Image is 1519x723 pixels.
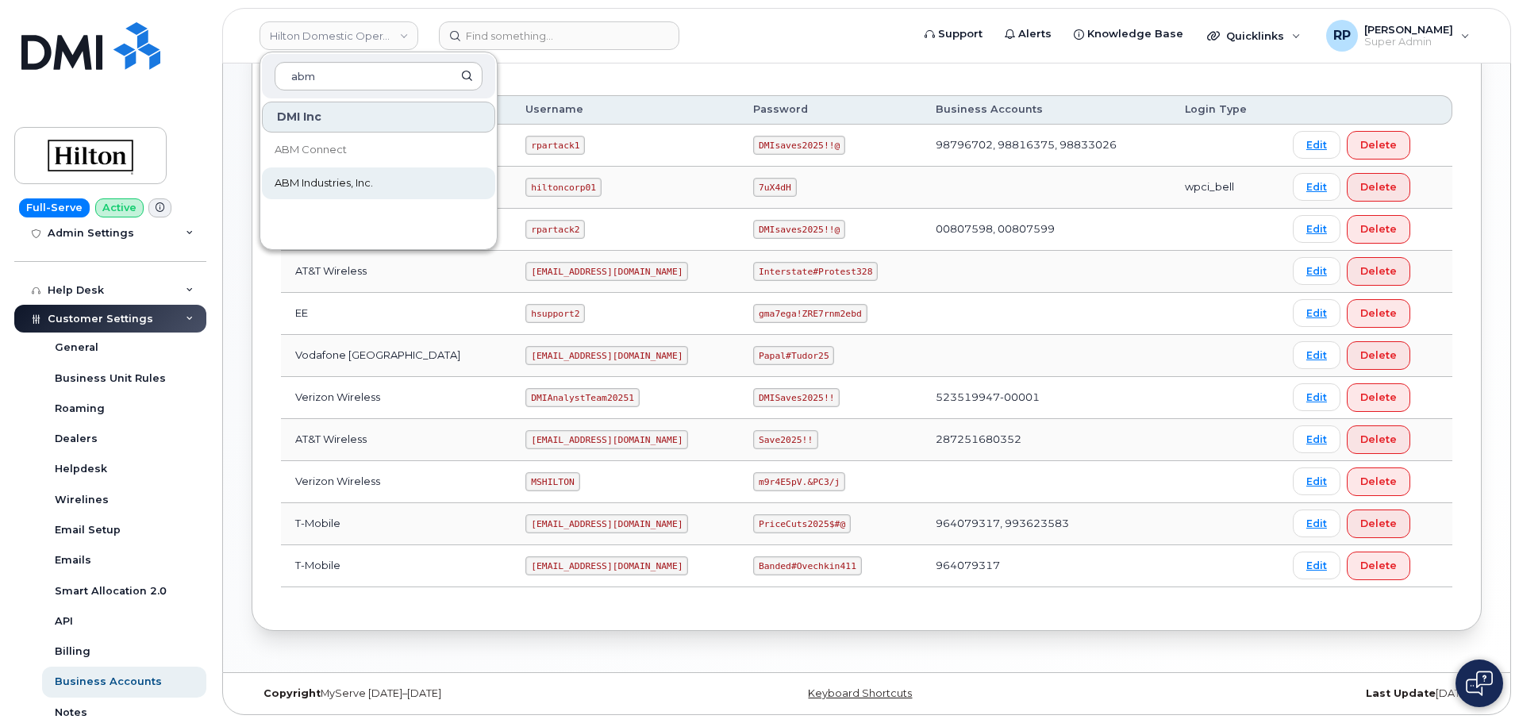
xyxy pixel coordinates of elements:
[1333,26,1351,45] span: RP
[525,514,688,533] code: [EMAIL_ADDRESS][DOMAIN_NAME]
[1360,179,1397,194] span: Delete
[1293,510,1340,537] a: Edit
[281,293,511,335] td: EE
[739,95,921,124] th: Password
[281,545,511,587] td: T-Mobile
[525,304,585,323] code: hsupport2
[1466,671,1493,696] img: Open chat
[281,419,511,461] td: AT&T Wireless
[1364,23,1453,36] span: [PERSON_NAME]
[525,556,688,575] code: [EMAIL_ADDRESS][DOMAIN_NAME]
[753,220,845,239] code: DMIsaves2025!!@
[275,175,373,191] span: ABM Industries, Inc.
[281,335,511,377] td: Vodafone [GEOGRAPHIC_DATA]
[525,430,688,449] code: [EMAIL_ADDRESS][DOMAIN_NAME]
[1293,215,1340,243] a: Edit
[994,18,1063,50] a: Alerts
[525,178,601,197] code: hiltoncorp01
[1293,467,1340,495] a: Edit
[1347,131,1410,160] button: Delete
[753,262,878,281] code: Interstate#Protest328
[1360,306,1397,321] span: Delete
[1347,299,1410,328] button: Delete
[1360,390,1397,405] span: Delete
[1360,348,1397,363] span: Delete
[753,388,840,407] code: DMISaves2025!!
[1196,20,1312,52] div: Quicklinks
[1364,36,1453,48] span: Super Admin
[1063,18,1194,50] a: Knowledge Base
[1360,558,1397,573] span: Delete
[1360,221,1397,237] span: Delete
[921,95,1171,124] th: Business Accounts
[921,419,1171,461] td: 287251680352
[1360,432,1397,447] span: Delete
[938,26,983,42] span: Support
[921,377,1171,419] td: 523519947-00001
[1226,29,1284,42] span: Quicklinks
[281,461,511,503] td: Verizon Wireless
[913,18,994,50] a: Support
[275,62,483,90] input: Search
[753,556,861,575] code: Banded#Ovechkin411
[1293,552,1340,579] a: Edit
[1347,467,1410,496] button: Delete
[753,178,796,197] code: 7uX4dH
[1360,263,1397,279] span: Delete
[921,209,1171,251] td: 00807598, 00807599
[262,167,495,199] a: ABM Industries, Inc.
[525,472,579,491] code: MSHILTON
[1347,341,1410,370] button: Delete
[281,377,511,419] td: Verizon Wireless
[1347,552,1410,580] button: Delete
[1315,20,1481,52] div: Ryan Partack
[262,102,495,133] div: DMI Inc
[525,262,688,281] code: [EMAIL_ADDRESS][DOMAIN_NAME]
[808,687,912,699] a: Keyboard Shortcuts
[1293,341,1340,369] a: Edit
[1347,173,1410,202] button: Delete
[275,142,347,158] span: ABM Connect
[1171,95,1279,124] th: Login Type
[260,21,418,50] a: Hilton Domestic Operating Company Inc
[753,136,845,155] code: DMIsaves2025!!@
[511,95,739,124] th: Username
[439,21,679,50] input: Find something...
[753,430,818,449] code: Save2025!!
[1087,26,1183,42] span: Knowledge Base
[1366,687,1436,699] strong: Last Update
[263,687,321,699] strong: Copyright
[1360,516,1397,531] span: Delete
[921,545,1171,587] td: 964079317
[753,346,834,365] code: Papal#Tudor25
[262,134,495,166] a: ABM Connect
[525,136,585,155] code: rpartack1
[281,503,511,545] td: T-Mobile
[1293,383,1340,411] a: Edit
[1347,510,1410,538] button: Delete
[921,125,1171,167] td: 98796702, 98816375, 98833026
[753,472,845,491] code: m9r4E5pV.&PC3/j
[1018,26,1052,42] span: Alerts
[1360,474,1397,489] span: Delete
[921,503,1171,545] td: 964079317, 993623583
[1347,425,1410,454] button: Delete
[1071,687,1482,700] div: [DATE]
[1347,383,1410,412] button: Delete
[252,687,662,700] div: MyServe [DATE]–[DATE]
[1360,137,1397,152] span: Delete
[1293,173,1340,201] a: Edit
[281,59,1452,82] div: Bell Integration Logins
[1347,215,1410,244] button: Delete
[1347,257,1410,286] button: Delete
[1293,131,1340,159] a: Edit
[1293,299,1340,327] a: Edit
[1293,425,1340,453] a: Edit
[525,388,639,407] code: DMIAnalystTeam20251
[753,304,867,323] code: gma7ega!ZRE7rnm2ebd
[525,220,585,239] code: rpartack2
[1293,257,1340,285] a: Edit
[1171,167,1279,209] td: wpci_bell
[525,346,688,365] code: [EMAIL_ADDRESS][DOMAIN_NAME]
[281,251,511,293] td: AT&T Wireless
